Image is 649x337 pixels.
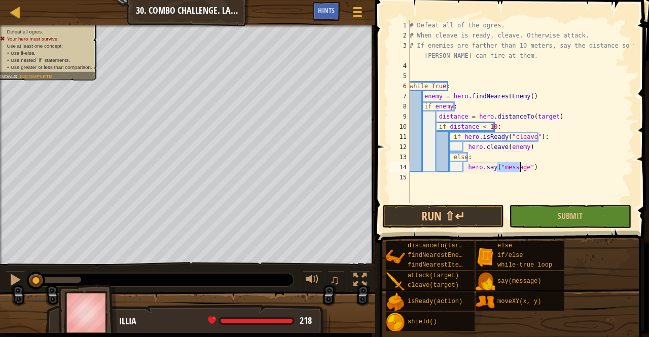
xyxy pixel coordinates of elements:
img: portrait.png [386,247,405,267]
div: 13 [389,152,410,162]
span: if/else [497,252,523,259]
span: Submit [558,210,583,221]
button: Run ⇧↵ [382,205,504,228]
span: Hints [318,6,335,15]
span: else [497,242,512,249]
div: 1 [389,20,410,30]
div: 12 [389,142,410,152]
span: moveXY(x, y) [497,298,541,305]
span: Defeat all ogres. [7,29,43,34]
div: 10 [389,122,410,132]
button: Adjust volume [302,271,322,291]
span: 218 [300,314,312,327]
i: • [7,57,9,63]
div: 7 [389,91,410,101]
button: Toggle fullscreen [350,271,370,291]
i: • [7,50,9,56]
span: shield() [408,318,437,325]
div: health: 218 / 218 [208,316,312,325]
span: Use nested `if` statements. [11,57,70,63]
span: : [17,73,20,79]
span: Use at least one concept: [7,43,63,49]
div: 6 [389,81,410,91]
img: portrait.png [386,313,405,332]
div: 4 [389,61,410,71]
span: attack(target) [408,272,459,279]
button: Ctrl + P: Pause [5,271,25,291]
span: findNearestEnemy() [408,252,474,259]
button: Show game menu [345,2,370,26]
li: Use nested `if` statements. [7,57,92,64]
div: 9 [389,111,410,122]
span: Incomplete [20,73,52,79]
span: cleave(target) [408,282,459,289]
span: findNearestItem() [408,261,470,269]
div: 5 [389,71,410,81]
i: • [7,64,9,70]
img: portrait.png [476,292,495,312]
span: say(message) [497,278,541,285]
span: while-true loop [497,261,552,269]
li: Use greater or less than comparison. [7,64,92,71]
div: 3 [389,41,410,61]
div: Illia [119,315,319,328]
div: 15 [389,172,410,182]
img: portrait.png [476,247,495,267]
span: isReady(action) [408,298,462,305]
div: 11 [389,132,410,142]
img: portrait.png [386,272,405,291]
span: Your hero must survive. [7,36,59,42]
span: ♫ [330,272,340,287]
div: 14 [389,162,410,172]
span: Use if-else. [11,50,35,56]
div: 8 [389,101,410,111]
span: distanceTo(target) [408,242,474,249]
img: portrait.png [476,272,495,291]
div: 2 [389,30,410,41]
img: portrait.png [386,292,405,312]
span: Use greater or less than comparison. [11,64,92,70]
button: Submit [509,205,631,228]
button: ♫ [328,271,345,291]
li: Use if-else. [7,50,92,57]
